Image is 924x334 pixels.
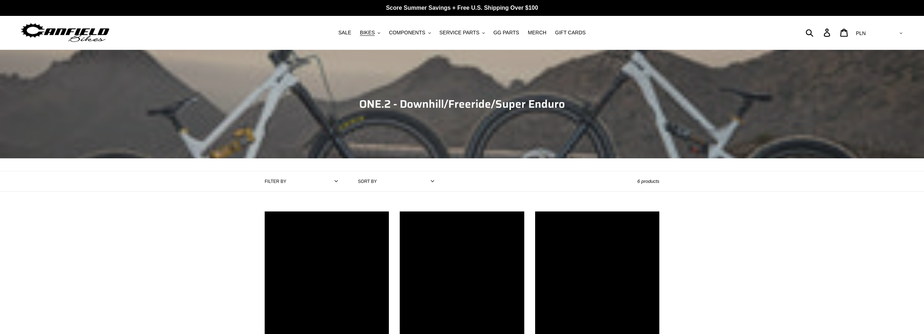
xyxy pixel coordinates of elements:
a: GIFT CARDS [551,28,589,38]
button: BIKES [356,28,384,38]
span: SALE [338,30,351,36]
span: BIKES [360,30,375,36]
span: COMPONENTS [389,30,425,36]
label: Sort by [358,178,377,185]
a: SALE [335,28,355,38]
label: Filter by [265,178,286,185]
button: SERVICE PARTS [436,28,488,38]
span: MERCH [528,30,546,36]
span: SERVICE PARTS [439,30,479,36]
button: COMPONENTS [385,28,434,38]
span: GIFT CARDS [555,30,586,36]
a: MERCH [524,28,550,38]
input: Search [810,25,828,40]
span: ONE.2 - Downhill/Freeride/Super Enduro [359,95,565,112]
img: Canfield Bikes [20,21,110,44]
a: GG PARTS [490,28,523,38]
span: 6 products [637,179,659,184]
span: GG PARTS [493,30,519,36]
